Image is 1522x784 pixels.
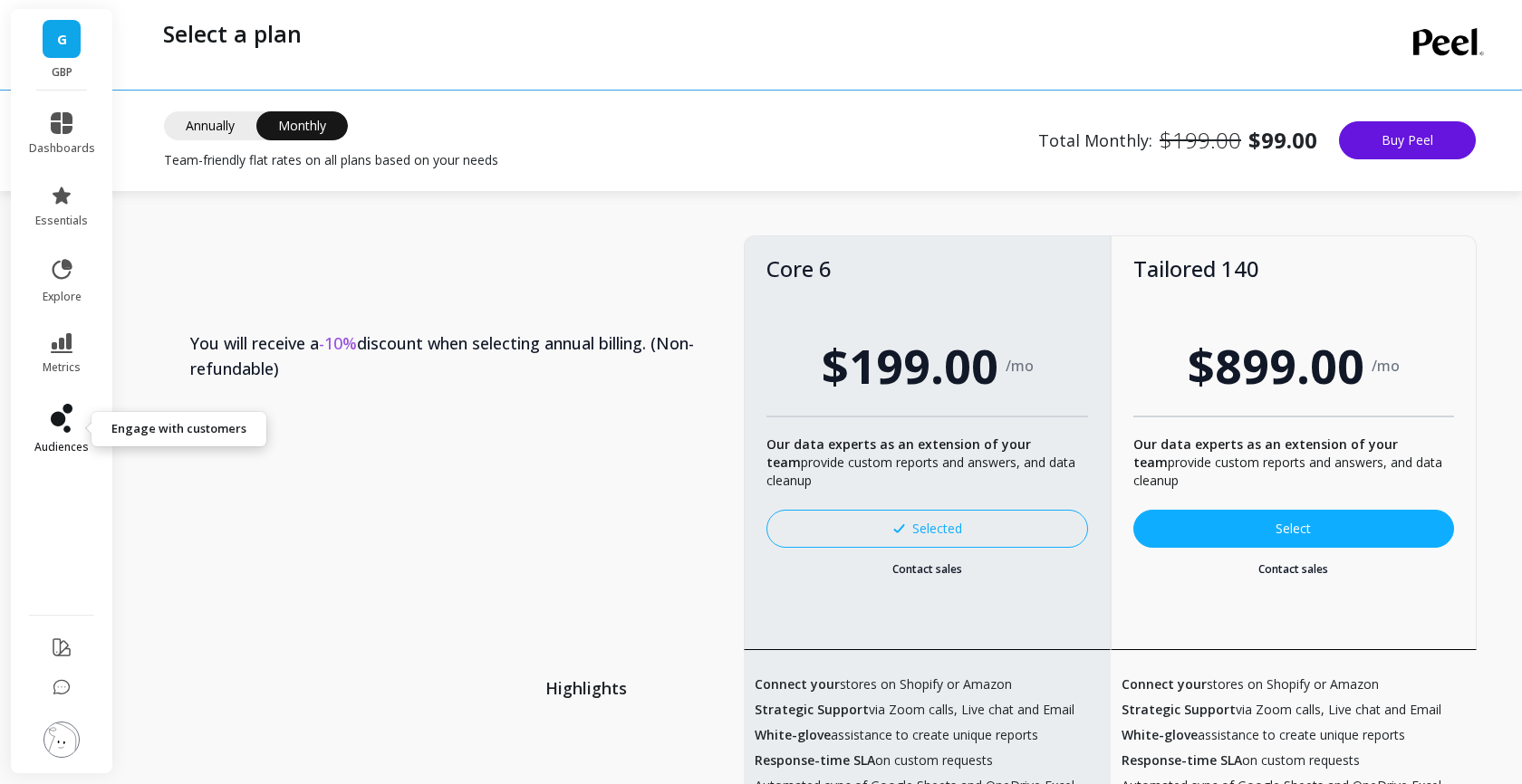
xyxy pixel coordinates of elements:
span: essentials [35,214,88,228]
div: Selected [893,520,962,538]
span: assistance to create unique reports [1122,726,1405,744]
span: $199.00 [822,330,998,401]
span: audiences [34,440,89,454]
button: Buy Peel [1339,121,1476,159]
span: explore [43,290,82,304]
span: assistance to create unique reports [755,726,1038,744]
span: stores on Shopify or Amazon [755,675,1012,693]
span: provide custom reports and answers, and data cleanup [766,435,1075,489]
b: Connect your [1122,675,1207,693]
b: Response-time SLA [755,751,875,769]
b: Connect your [755,675,840,693]
span: Monthly [256,111,348,140]
span: Total Monthly: [1038,126,1317,155]
p: GBP [29,65,95,80]
span: metrics [43,360,81,375]
span: /mo [1372,357,1400,375]
div: Core 6 [766,258,1087,280]
a: Contact sales [766,562,1087,577]
span: on custom requests [1122,751,1360,770]
a: Contact sales [1133,562,1454,577]
b: $99.00 [1248,126,1317,155]
span: Team-friendly flat rates on all plans based on your needs [164,151,498,169]
span: G [57,29,67,50]
p: Select a plan [163,18,302,49]
span: dashboards [29,141,95,156]
b: Our data experts as an extension of your team [1133,435,1398,471]
span: /mo [1006,357,1034,375]
p: $199.00 [1160,126,1241,155]
span: provide custom reports and answers, and data cleanup [1133,435,1442,489]
div: Tailored 140 [1133,258,1454,280]
span: stores on Shopify or Amazon [1122,675,1379,693]
th: You will receive a discount when selecting annual billing. (Non-refundable) [169,301,744,410]
span: -10% [319,332,357,354]
img: profile picture [43,722,80,758]
b: Strategic Support [755,701,869,718]
b: White-glove [755,726,831,743]
b: White-glove [1122,726,1198,743]
span: via Zoom calls, Live chat and Email [1122,701,1441,719]
b: Strategic Support [1122,701,1236,718]
a: Select [1133,510,1454,548]
span: Annually [164,111,256,140]
span: via Zoom calls, Live chat and Email [755,701,1074,719]
span: $899.00 [1188,330,1364,401]
span: on custom requests [755,751,993,770]
b: Our data experts as an extension of your team [766,435,1031,471]
img: svg+xml;base64,PHN2ZyB3aWR0aD0iMTMiIGhlaWdodD0iMTAiIHZpZXdCb3g9IjAgMCAxMyAxMCIgZmlsbD0ibm9uZSIgeG... [893,524,905,533]
b: Response-time SLA [1122,751,1242,769]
